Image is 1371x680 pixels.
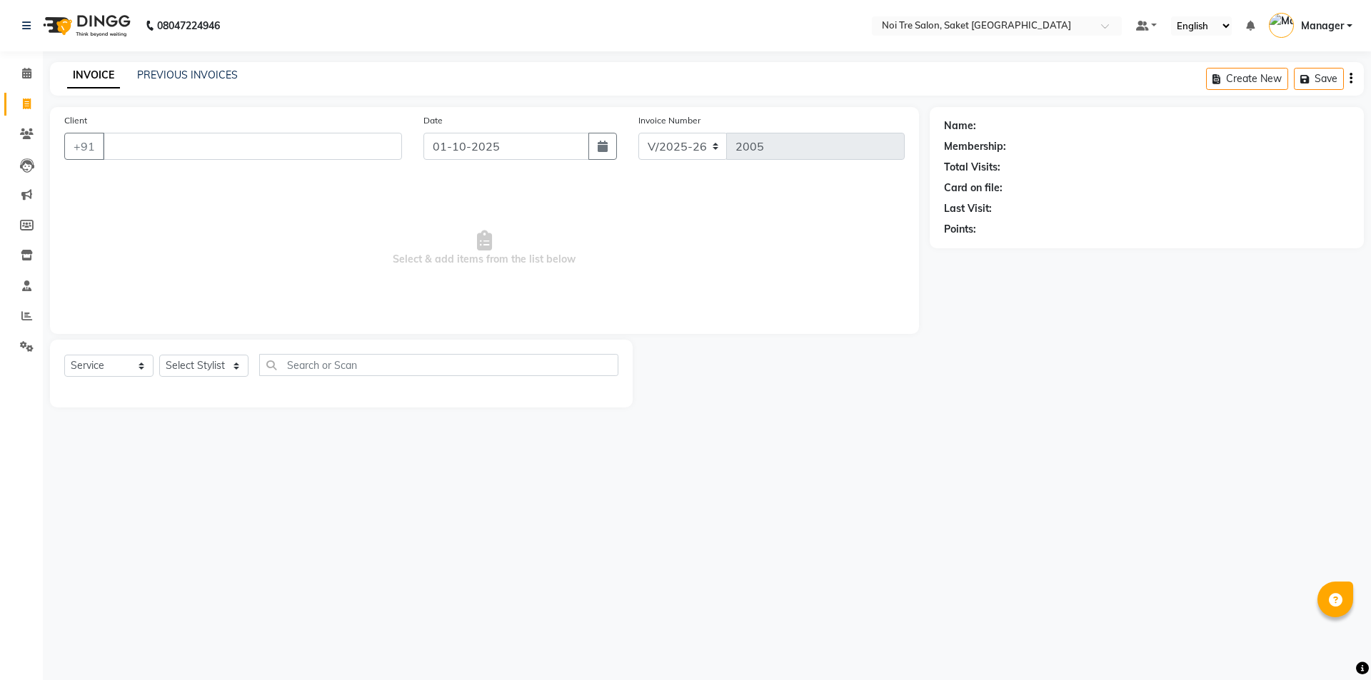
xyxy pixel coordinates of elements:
[67,63,120,88] a: INVOICE
[137,68,238,81] a: PREVIOUS INVOICES
[944,118,976,133] div: Name:
[944,139,1006,154] div: Membership:
[1206,68,1288,90] button: Create New
[944,201,992,216] div: Last Visit:
[1311,623,1357,666] iframe: chat widget
[944,160,1000,175] div: Total Visits:
[36,6,134,46] img: logo
[259,354,618,376] input: Search or Scan
[638,114,700,127] label: Invoice Number
[944,222,976,237] div: Points:
[103,133,402,160] input: Search by Name/Mobile/Email/Code
[944,181,1003,196] div: Card on file:
[423,114,443,127] label: Date
[64,114,87,127] label: Client
[1294,68,1344,90] button: Save
[157,6,220,46] b: 08047224946
[64,177,905,320] span: Select & add items from the list below
[64,133,104,160] button: +91
[1301,19,1344,34] span: Manager
[1269,13,1294,38] img: Manager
